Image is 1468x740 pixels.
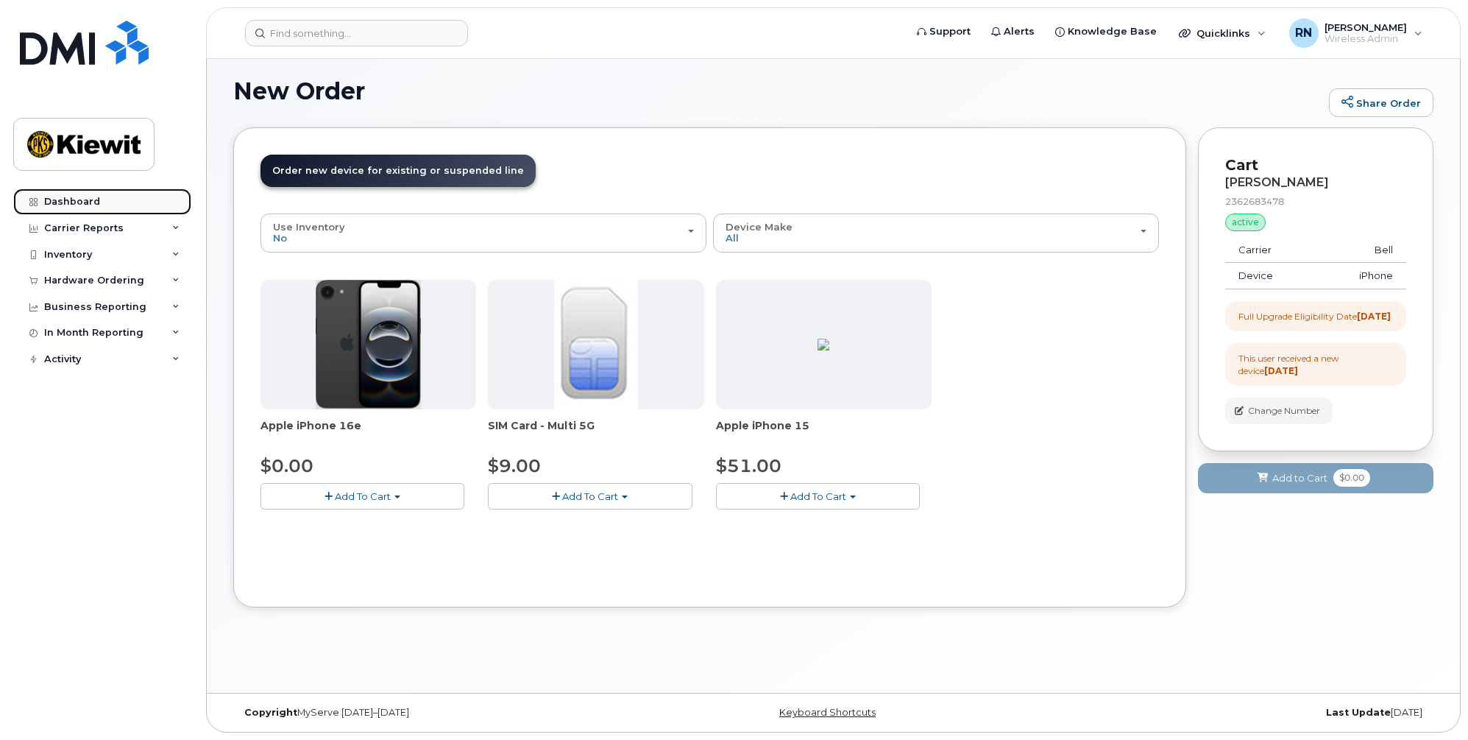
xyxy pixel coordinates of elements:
[260,214,706,252] button: Use Inventory No
[790,490,846,502] span: Add To Cart
[554,280,638,409] img: 00D627D4-43E9-49B7-A367-2C99342E128C.jpg
[1225,263,1316,289] td: Device
[1225,214,1266,231] div: active
[726,232,739,244] span: All
[233,707,634,719] div: MyServe [DATE]–[DATE]
[488,418,703,448] div: SIM Card - Multi 5G
[335,490,391,502] span: Add To Cart
[1326,707,1391,718] strong: Last Update
[260,418,476,448] div: Apple iPhone 16e
[1225,176,1406,189] div: [PERSON_NAME]
[726,221,792,233] span: Device Make
[488,483,692,509] button: Add To Cart
[1225,398,1333,423] button: Change Number
[1316,237,1406,264] td: Bell
[1404,676,1457,729] iframe: Messenger Launcher
[1238,310,1391,323] div: Full Upgrade Eligibility Date
[1329,88,1433,118] a: Share Order
[273,221,345,233] span: Use Inventory
[1272,471,1327,485] span: Add to Cart
[316,280,421,409] img: iPhone_16e_pic.PNG
[716,483,920,509] button: Add To Cart
[713,214,1159,252] button: Device Make All
[244,707,297,718] strong: Copyright
[233,78,1322,104] h1: New Order
[1198,463,1433,493] button: Add to Cart $0.00
[488,455,541,476] span: $9.00
[1225,237,1316,264] td: Carrier
[1316,263,1406,289] td: iPhone
[1357,311,1391,322] strong: [DATE]
[1264,365,1298,376] strong: [DATE]
[1333,469,1370,487] span: $0.00
[818,339,829,350] img: 96FE4D95-2934-46F2-B57A-6FE1B9896579.png
[779,707,876,718] a: Keyboard Shortcuts
[1248,404,1320,417] span: Change Number
[1033,707,1433,719] div: [DATE]
[1225,195,1406,208] div: 2362683478
[260,483,464,509] button: Add To Cart
[716,418,932,448] div: Apple iPhone 15
[272,165,524,176] span: Order new device for existing or suspended line
[1238,352,1393,377] div: This user received a new device
[273,232,287,244] span: No
[716,455,781,476] span: $51.00
[1225,155,1406,176] p: Cart
[562,490,618,502] span: Add To Cart
[260,455,313,476] span: $0.00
